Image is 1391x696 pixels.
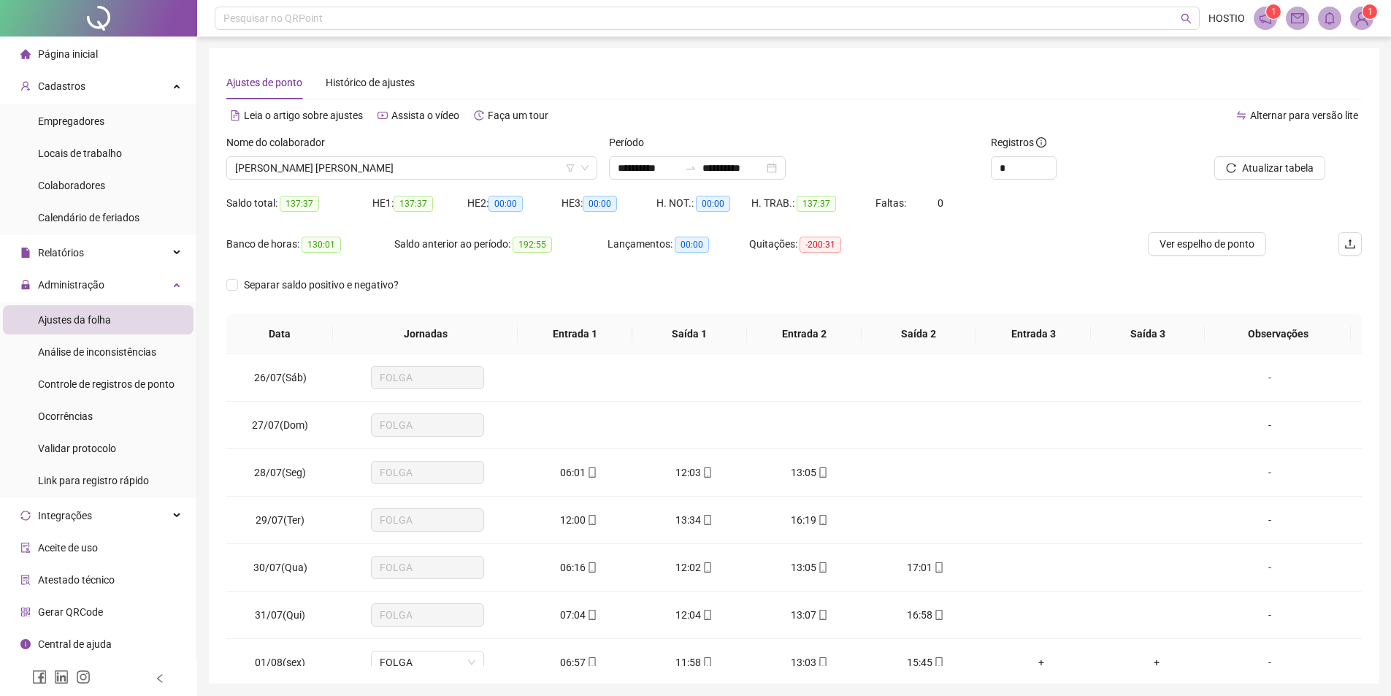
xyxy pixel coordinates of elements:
[1148,232,1266,256] button: Ver espelho de ponto
[791,562,816,573] span: 13:05
[380,462,475,483] span: FOLGA
[532,654,624,670] div: 06:57
[1091,314,1206,354] th: Saída 3
[38,410,93,422] span: Ocorrências
[1036,137,1046,148] span: info-circle
[976,314,1091,354] th: Entrada 3
[326,77,415,88] span: Histórico de ajustes
[226,195,372,212] div: Saldo total:
[38,510,92,521] span: Integrações
[675,514,701,526] span: 13:34
[38,542,98,554] span: Aceite de uso
[254,467,306,478] span: 28/07(Seg)
[252,419,308,431] span: 27/07(Dom)
[791,514,816,526] span: 16:19
[1266,4,1281,19] sup: 1
[20,49,31,59] span: home
[38,115,104,127] span: Empregadores
[675,237,709,253] span: 00:00
[1111,654,1203,670] div: +
[1205,314,1351,354] th: Observações
[791,609,816,621] span: 13:07
[20,510,31,521] span: sync
[932,562,944,573] span: mobile
[38,148,122,159] span: Locais de trabalho
[562,195,656,212] div: HE 3:
[675,562,701,573] span: 12:02
[609,134,654,150] label: Período
[474,110,484,121] span: history
[656,195,751,212] div: H. NOT.:
[1268,372,1271,383] span: -
[1341,646,1376,681] iframe: Intercom live chat
[280,196,319,212] span: 137:37
[1368,7,1373,17] span: 1
[1259,12,1272,25] span: notification
[1363,4,1377,19] sup: Atualize o seu contato no menu Meus Dados
[488,110,548,121] span: Faça um tour
[816,467,828,478] span: mobile
[20,280,31,290] span: lock
[38,443,116,454] span: Validar protocolo
[816,610,828,620] span: mobile
[256,514,304,526] span: 29/07(Ter)
[701,562,713,573] span: mobile
[701,467,713,478] span: mobile
[155,673,165,684] span: left
[254,372,307,383] span: 26/07(Sáb)
[253,562,307,573] span: 30/07(Qua)
[1268,514,1271,526] span: -
[226,134,334,150] label: Nome do colaborador
[235,157,589,179] span: ANDREZA EVELYN MARQUES PEREIRA
[580,164,589,172] span: down
[800,237,841,253] span: -200:31
[238,277,405,293] span: Separar saldo positivo e negativo?
[586,657,597,668] span: mobile
[518,314,632,354] th: Entrada 1
[1323,12,1336,25] span: bell
[1271,7,1276,17] span: 1
[380,414,475,436] span: FOLGA
[701,657,713,668] span: mobile
[1214,156,1325,180] button: Atualizar tabela
[1208,10,1245,26] span: HOSTIO
[1242,160,1314,176] span: Atualizar tabela
[488,196,523,212] span: 00:00
[372,195,467,212] div: HE 1:
[560,514,586,526] span: 12:00
[20,543,31,553] span: audit
[38,212,139,223] span: Calendário de feriados
[391,110,459,121] span: Assista o vídeo
[1344,238,1356,250] span: upload
[38,180,105,191] span: Colaboradores
[38,574,115,586] span: Atestado técnico
[583,196,617,212] span: 00:00
[1226,163,1236,173] span: reload
[560,467,586,478] span: 06:01
[586,467,597,478] span: mobile
[1268,419,1271,431] span: -
[932,610,944,620] span: mobile
[230,110,240,121] span: file-text
[378,110,388,121] span: youtube
[38,606,103,618] span: Gerar QRCode
[879,654,971,670] div: 15:45
[20,248,31,258] span: file
[701,515,713,525] span: mobile
[632,314,747,354] th: Saída 1
[586,610,597,620] span: mobile
[675,609,701,621] span: 12:04
[560,609,586,621] span: 07:04
[816,515,828,525] span: mobile
[226,236,394,253] div: Banco de horas:
[380,557,475,578] span: FOLGA
[38,314,111,326] span: Ajustes da folha
[38,378,175,390] span: Controle de registros de ponto
[76,670,91,684] span: instagram
[862,314,976,354] th: Saída 2
[907,609,932,621] span: 16:58
[875,197,908,209] span: Faltas:
[226,77,302,88] span: Ajustes de ponto
[255,609,305,621] span: 31/07(Qui)
[1216,326,1339,342] span: Observações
